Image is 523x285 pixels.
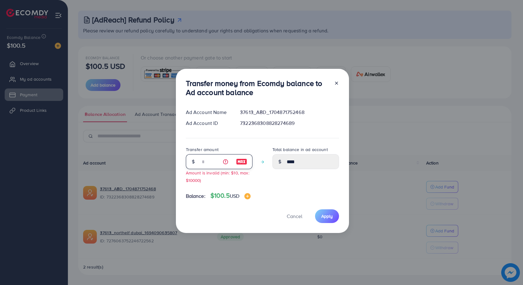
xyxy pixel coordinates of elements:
div: 7322368308828274689 [235,120,344,127]
span: Cancel [287,213,302,220]
small: Amount is invalid (min: $10, max: $10000) [186,170,249,183]
span: Apply [321,213,333,219]
div: 37613_ABD_1704871752468 [235,109,344,116]
button: Apply [315,209,339,223]
h3: Transfer money from Ecomdy balance to Ad account balance [186,79,329,97]
div: Ad Account Name [181,109,235,116]
img: image [244,193,251,199]
span: USD [230,192,239,199]
div: Ad Account ID [181,120,235,127]
label: Total balance in ad account [272,146,328,153]
label: Transfer amount [186,146,219,153]
button: Cancel [279,209,310,223]
h4: $100.5 [210,192,251,200]
span: Balance: [186,192,205,200]
img: image [236,158,247,165]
